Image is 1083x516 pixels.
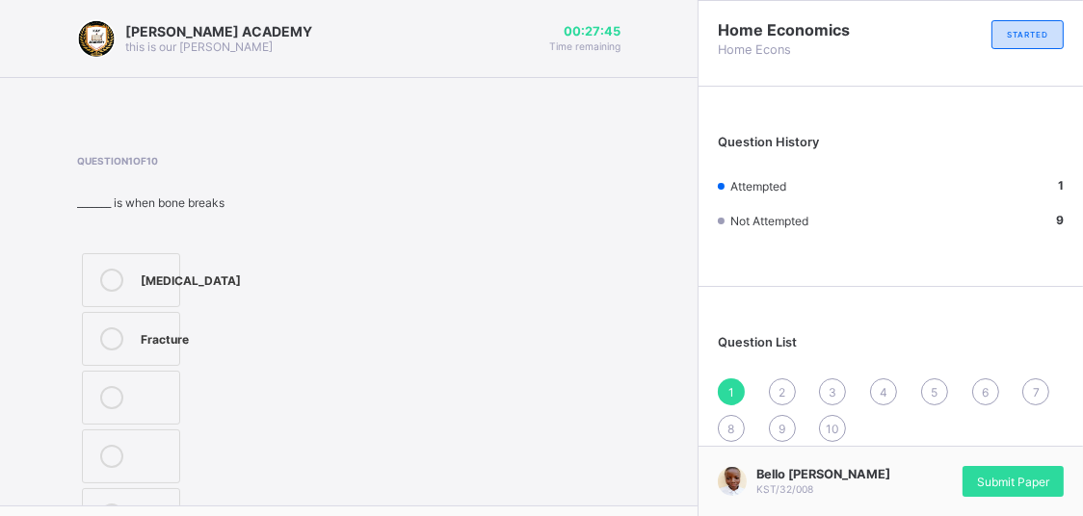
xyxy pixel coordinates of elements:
[718,20,891,39] span: Home Economics
[125,23,312,39] span: [PERSON_NAME] ACADEMY
[77,195,256,210] div: _______ is when bone breaks
[1033,385,1040,400] span: 7
[779,385,785,400] span: 2
[779,422,785,436] span: 9
[756,467,890,481] span: Bello [PERSON_NAME]
[1058,178,1064,193] b: 1
[931,385,938,400] span: 5
[125,39,273,54] span: this is our [PERSON_NAME]
[826,422,839,436] span: 10
[728,422,735,436] span: 8
[1056,213,1064,227] b: 9
[829,385,836,400] span: 3
[718,42,891,57] span: Home Econs
[718,335,797,349] span: Question List
[977,475,1049,489] span: Submit Paper
[728,385,734,400] span: 1
[141,327,189,347] div: Fracture
[730,214,808,228] span: Not Attempted
[718,135,819,149] span: Question History
[549,24,621,39] span: 00:27:45
[880,385,887,400] span: 4
[1007,30,1048,39] span: STARTED
[730,179,786,193] span: Attempted
[756,483,813,495] span: KST/32/008
[141,269,241,288] div: [MEDICAL_DATA]
[549,40,621,52] span: Time remaining
[77,155,256,167] span: Question 1 of 10
[982,385,989,400] span: 6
